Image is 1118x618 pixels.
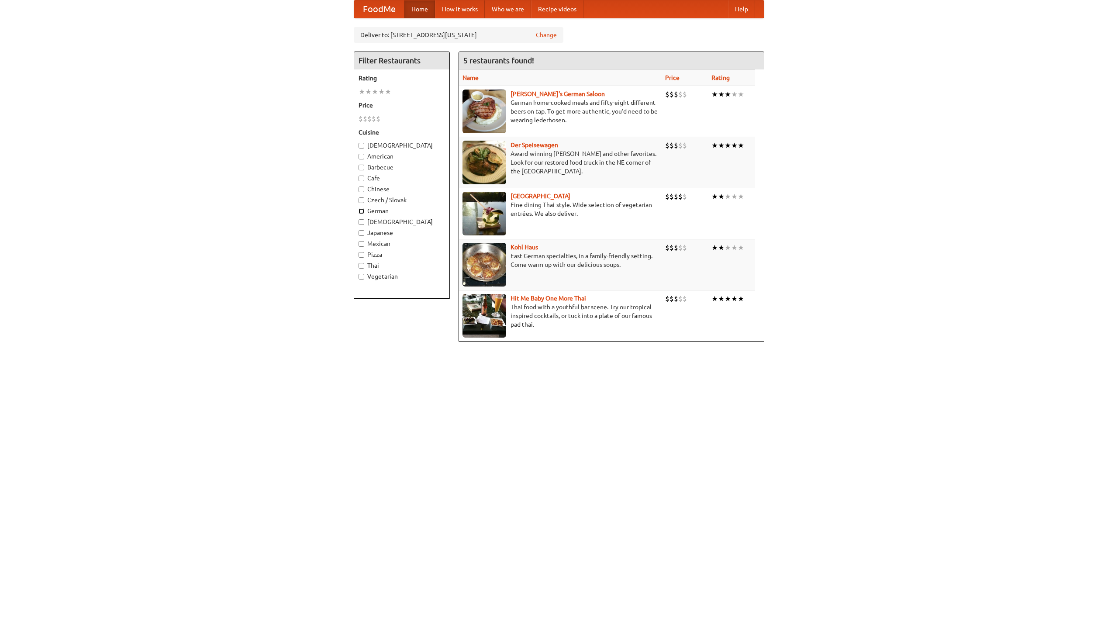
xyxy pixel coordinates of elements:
li: $ [669,192,674,201]
label: Vegetarian [359,272,445,281]
li: ★ [731,141,738,150]
label: Czech / Slovak [359,196,445,204]
input: Thai [359,263,364,269]
li: ★ [725,192,731,201]
li: $ [674,90,678,99]
input: Mexican [359,241,364,247]
li: ★ [711,90,718,99]
img: satay.jpg [462,192,506,235]
li: ★ [365,87,372,97]
h5: Price [359,101,445,110]
li: $ [665,90,669,99]
input: [DEMOGRAPHIC_DATA] [359,143,364,148]
input: Japanese [359,230,364,236]
li: $ [674,243,678,252]
li: $ [367,114,372,124]
li: ★ [725,141,731,150]
a: Hit Me Baby One More Thai [511,295,586,302]
li: ★ [711,243,718,252]
li: ★ [725,294,731,304]
p: East German specialties, in a family-friendly setting. Come warm up with our delicious soups. [462,252,658,269]
li: ★ [711,141,718,150]
a: Recipe videos [531,0,583,18]
label: [DEMOGRAPHIC_DATA] [359,218,445,226]
li: ★ [738,141,744,150]
a: How it works [435,0,485,18]
label: Chinese [359,185,445,193]
a: Who we are [485,0,531,18]
li: $ [669,243,674,252]
input: Cafe [359,176,364,181]
li: $ [359,114,363,124]
li: $ [674,141,678,150]
li: $ [669,90,674,99]
li: ★ [718,141,725,150]
li: $ [665,192,669,201]
label: Cafe [359,174,445,183]
a: Der Speisewagen [511,142,558,148]
a: Change [536,31,557,39]
a: [PERSON_NAME]'s German Saloon [511,90,605,97]
div: Deliver to: [STREET_ADDRESS][US_STATE] [354,27,563,43]
li: $ [683,90,687,99]
label: Japanese [359,228,445,237]
li: $ [683,141,687,150]
a: Name [462,74,479,81]
label: American [359,152,445,161]
h5: Cuisine [359,128,445,137]
li: ★ [738,243,744,252]
li: $ [674,192,678,201]
a: Kohl Haus [511,244,538,251]
a: FoodMe [354,0,404,18]
p: Thai food with a youthful bar scene. Try our tropical inspired cocktails, or tuck into a plate of... [462,303,658,329]
input: [DEMOGRAPHIC_DATA] [359,219,364,225]
h5: Rating [359,74,445,83]
li: $ [674,294,678,304]
li: $ [372,114,376,124]
li: ★ [718,192,725,201]
li: ★ [738,90,744,99]
a: [GEOGRAPHIC_DATA] [511,193,570,200]
li: $ [678,192,683,201]
label: Pizza [359,250,445,259]
img: esthers.jpg [462,90,506,133]
li: $ [665,294,669,304]
img: speisewagen.jpg [462,141,506,184]
li: ★ [731,192,738,201]
input: Barbecue [359,165,364,170]
p: Award-winning [PERSON_NAME] and other favorites. Look for our restored food truck in the NE corne... [462,149,658,176]
input: American [359,154,364,159]
img: babythai.jpg [462,294,506,338]
a: Help [728,0,755,18]
li: ★ [718,294,725,304]
a: Home [404,0,435,18]
li: $ [678,294,683,304]
h4: Filter Restaurants [354,52,449,69]
li: $ [376,114,380,124]
li: ★ [731,294,738,304]
li: $ [669,294,674,304]
input: Pizza [359,252,364,258]
label: Barbecue [359,163,445,172]
li: ★ [718,90,725,99]
li: ★ [738,294,744,304]
li: ★ [385,87,391,97]
label: Mexican [359,239,445,248]
li: ★ [731,243,738,252]
li: ★ [372,87,378,97]
li: $ [678,243,683,252]
li: ★ [711,294,718,304]
li: $ [363,114,367,124]
li: $ [669,141,674,150]
li: $ [665,243,669,252]
input: Czech / Slovak [359,197,364,203]
li: $ [665,141,669,150]
p: German home-cooked meals and fifty-eight different beers on tap. To get more authentic, you'd nee... [462,98,658,124]
p: Fine dining Thai-style. Wide selection of vegetarian entrées. We also deliver. [462,200,658,218]
img: kohlhaus.jpg [462,243,506,287]
li: ★ [731,90,738,99]
li: $ [678,90,683,99]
